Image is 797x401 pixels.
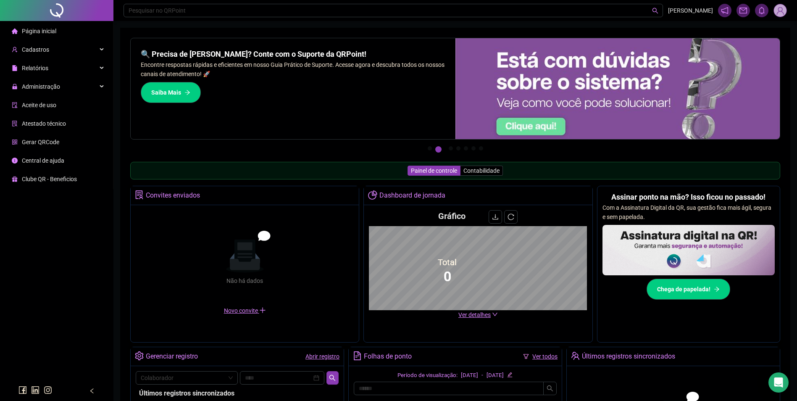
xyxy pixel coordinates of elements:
span: linkedin [31,386,39,394]
span: edit [507,372,513,377]
span: file [12,65,18,71]
p: Encontre respostas rápidas e eficientes em nosso Guia Prático de Suporte. Acesse agora e descubra... [141,60,445,79]
button: Chega de papelada! [647,279,730,300]
span: Página inicial [22,28,56,34]
div: [DATE] [461,371,478,380]
span: Relatórios [22,65,48,71]
div: Últimos registros sincronizados [139,388,335,398]
span: gift [12,176,18,182]
span: Central de ajuda [22,157,64,164]
span: mail [739,7,747,14]
span: Aceite de uso [22,102,56,108]
span: bell [758,7,765,14]
button: 5 [464,146,468,150]
span: qrcode [12,139,18,145]
span: Cadastros [22,46,49,53]
span: Chega de papelada! [657,285,710,294]
div: Não há dados [206,276,284,285]
h2: 🔍 Precisa de [PERSON_NAME]? Conte com o Suporte da QRPoint! [141,48,445,60]
span: team [571,351,580,360]
span: left [89,388,95,394]
h2: Assinar ponto na mão? Isso ficou no passado! [611,191,765,203]
div: [DATE] [487,371,504,380]
span: arrow-right [714,286,720,292]
span: Administração [22,83,60,90]
span: download [492,214,499,220]
span: info-circle [12,158,18,164]
span: arrow-right [184,90,190,95]
div: Convites enviados [146,188,200,203]
img: banner%2F0cf4e1f0-cb71-40ef-aa93-44bd3d4ee559.png [455,38,780,139]
span: plus [259,307,266,314]
span: pie-chart [368,190,377,199]
div: Últimos registros sincronizados [582,349,675,364]
span: facebook [18,386,27,394]
span: home [12,28,18,34]
a: Ver todos [532,353,558,360]
span: Ver detalhes [458,311,491,318]
img: banner%2F02c71560-61a6-44d4-94b9-c8ab97240462.png [602,225,775,275]
span: Novo convite [224,307,266,314]
span: Saiba Mais [151,88,181,97]
div: Folhas de ponto [364,349,412,364]
div: - [481,371,483,380]
button: 6 [471,146,476,150]
span: Painel de controle [411,167,457,174]
button: 3 [449,146,453,150]
a: Ver detalhes down [458,311,498,318]
span: Gerar QRCode [22,139,59,145]
span: lock [12,84,18,90]
div: Período de visualização: [397,371,458,380]
img: 92745 [774,4,786,17]
button: 4 [456,146,460,150]
span: Clube QR - Beneficios [22,176,77,182]
span: search [329,375,336,381]
div: Open Intercom Messenger [768,372,789,393]
button: 1 [428,146,432,150]
span: [PERSON_NAME] [668,6,713,15]
span: file-text [353,351,362,360]
span: down [492,311,498,317]
span: solution [12,121,18,127]
span: search [547,385,553,392]
a: Abrir registro [305,353,339,360]
span: reload [508,214,514,220]
div: Dashboard de jornada [379,188,445,203]
div: Gerenciar registro [146,349,198,364]
span: Atestado técnico [22,120,66,127]
p: Com a Assinatura Digital da QR, sua gestão fica mais ágil, segura e sem papelada. [602,203,775,222]
span: audit [12,102,18,108]
button: 7 [479,146,483,150]
span: instagram [44,386,52,394]
span: filter [523,354,529,359]
button: Saiba Mais [141,82,201,103]
h4: Gráfico [438,210,466,222]
span: user-add [12,47,18,53]
button: 2 [435,146,442,153]
span: Contabilidade [463,167,500,174]
span: solution [135,190,144,199]
span: notification [721,7,729,14]
span: setting [135,351,144,360]
span: search [652,8,658,14]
